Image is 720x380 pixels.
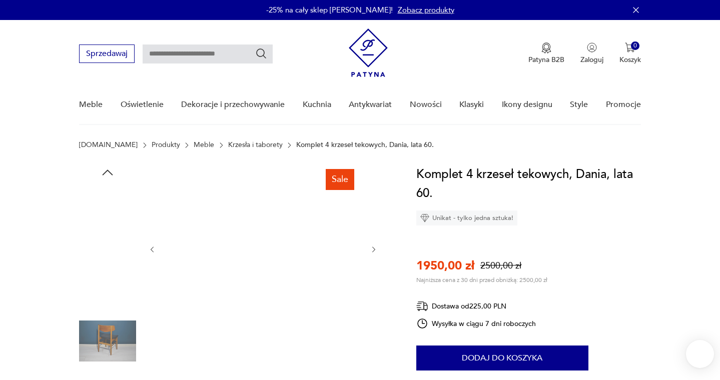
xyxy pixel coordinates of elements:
h1: Komplet 4 krzeseł tekowych, Dania, lata 60. [416,165,641,203]
p: Zaloguj [580,55,603,64]
a: Meble [194,141,214,149]
img: Ikona medalu [541,42,551,53]
iframe: Smartsupp widget button [686,340,714,368]
img: Ikonka użytkownika [587,42,597,52]
a: Krzesła i taborety [228,141,283,149]
img: Zdjęcie produktu Komplet 4 krzeseł tekowych, Dania, lata 60. [79,249,136,306]
a: Klasyki [459,85,484,124]
button: 0Koszyk [619,42,641,64]
button: Szukaj [255,47,267,59]
a: Kuchnia [303,85,331,124]
a: Promocje [606,85,641,124]
button: Patyna B2B [528,42,564,64]
a: Zobacz produkty [398,5,454,15]
a: Ikony designu [502,85,552,124]
img: Ikona koszyka [625,42,635,52]
a: Sprzedawaj [79,51,135,58]
p: 2500,00 zł [480,259,521,272]
a: Antykwariat [349,85,392,124]
a: Ikona medaluPatyna B2B [528,42,564,64]
div: Wysyłka w ciągu 7 dni roboczych [416,317,536,329]
div: 0 [631,41,639,50]
div: Dostawa od 225,00 PLN [416,300,536,312]
p: 1950,00 zł [416,257,474,274]
a: Style [570,85,588,124]
a: Produkty [152,141,180,149]
button: Dodaj do koszyka [416,345,588,370]
button: Sprzedawaj [79,44,135,63]
p: Komplet 4 krzeseł tekowych, Dania, lata 60. [296,141,434,149]
p: Najniższa cena z 30 dni przed obniżką: 2500,00 zł [416,276,547,284]
a: Meble [79,85,103,124]
button: Zaloguj [580,42,603,64]
div: Sale [326,169,354,190]
p: Patyna B2B [528,55,564,64]
img: Zdjęcie produktu Komplet 4 krzeseł tekowych, Dania, lata 60. [167,165,360,332]
p: -25% na cały sklep [PERSON_NAME]! [266,5,393,15]
div: Unikat - tylko jedna sztuka! [416,210,517,225]
a: Nowości [410,85,442,124]
img: Ikona diamentu [420,213,429,222]
a: Oświetlenie [121,85,164,124]
a: [DOMAIN_NAME] [79,141,138,149]
p: Koszyk [619,55,641,64]
img: Zdjęcie produktu Komplet 4 krzeseł tekowych, Dania, lata 60. [79,312,136,369]
img: Patyna - sklep z meblami i dekoracjami vintage [349,28,388,77]
img: Zdjęcie produktu Komplet 4 krzeseł tekowych, Dania, lata 60. [79,185,136,242]
img: Ikona dostawy [416,300,428,312]
a: Dekoracje i przechowywanie [181,85,285,124]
